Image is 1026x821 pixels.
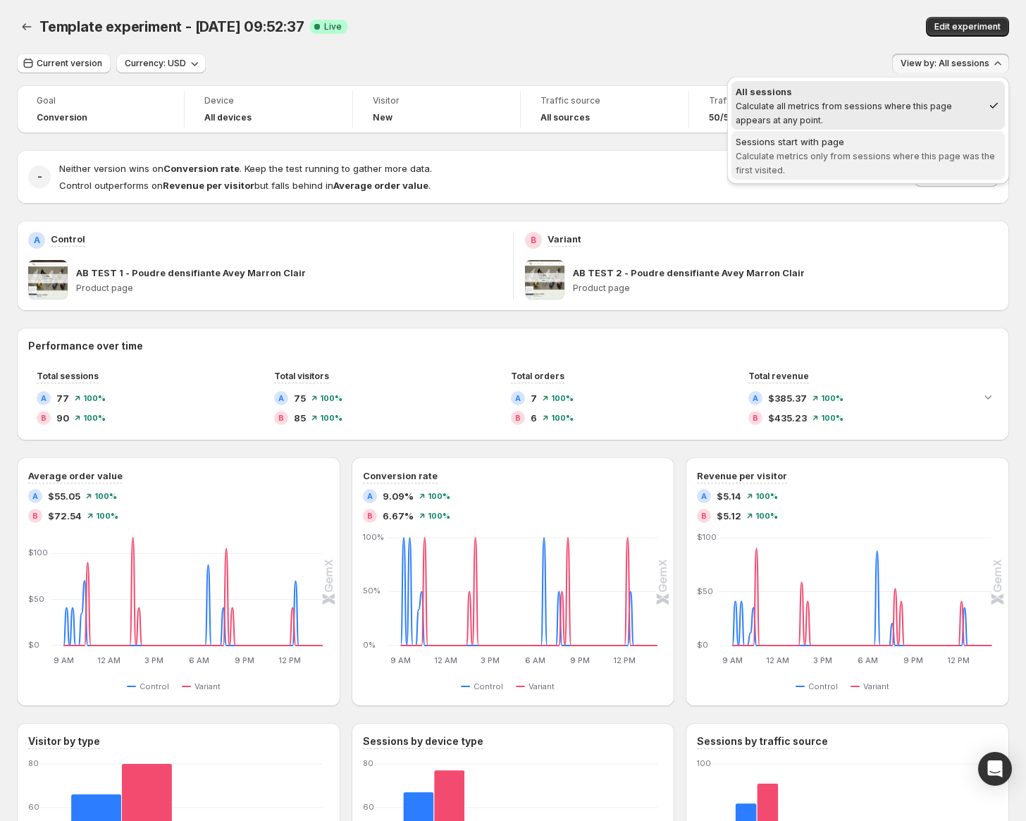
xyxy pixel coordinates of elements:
[697,734,828,748] h3: Sessions by traffic source
[697,532,717,542] text: $100
[717,489,741,503] span: $5.14
[94,492,117,500] span: 100%
[48,489,80,503] span: $55.05
[37,94,164,125] a: GoalConversion
[17,17,37,37] button: Back
[32,492,38,500] h2: A
[573,266,805,280] p: AB TEST 2 - Poudre densifiante Avey Marron Clair
[116,54,206,73] button: Currency: USD
[755,512,778,520] span: 100%
[701,512,707,520] h2: B
[858,655,879,665] text: 6 AM
[324,21,342,32] span: Live
[48,509,82,523] span: $72.54
[373,95,500,106] span: Visitor
[34,235,40,246] h2: A
[28,640,39,650] text: $0
[736,151,995,175] span: Calculate metrics only from sessions where this page was the first visited.
[540,94,668,125] a: Traffic sourceAll sources
[515,394,521,402] h2: A
[127,678,175,695] button: Control
[294,391,306,405] span: 75
[697,586,713,596] text: $50
[278,394,284,402] h2: A
[722,655,743,665] text: 9 AM
[573,283,999,294] p: Product page
[189,655,209,665] text: 6 AM
[697,640,708,650] text: $0
[363,469,438,483] h3: Conversion rate
[736,85,982,99] div: All sessions
[363,802,374,812] text: 60
[59,163,432,174] span: Neither version wins on . Keep the test running to gather more data.
[892,54,1009,73] button: View by: All sessions
[37,112,87,123] span: Conversion
[37,371,99,381] span: Total sessions
[709,95,836,106] span: Traffic split
[37,170,42,184] h2: -
[144,655,163,665] text: 3 PM
[516,678,560,695] button: Variant
[28,734,100,748] h3: Visitor by type
[41,394,47,402] h2: A
[434,655,457,665] text: 12 AM
[28,802,39,812] text: 60
[821,394,843,402] span: 100%
[54,655,74,665] text: 9 AM
[709,112,735,123] span: 50/50
[97,655,120,665] text: 12 AM
[948,655,970,665] text: 12 PM
[51,232,85,246] p: Control
[59,180,431,191] span: Control outperforms on but falls behind in .
[383,489,414,503] span: 9.09%
[235,655,254,665] text: 9 PM
[548,232,581,246] p: Variant
[428,512,450,520] span: 100%
[796,678,843,695] button: Control
[753,394,758,402] h2: A
[28,260,68,300] img: AB TEST 1 - Poudre densifiante Avey Marron Clair
[863,681,889,692] span: Variant
[278,655,301,665] text: 12 PM
[851,678,895,695] button: Variant
[978,752,1012,786] div: Open Intercom Messenger
[511,371,564,381] span: Total orders
[748,371,809,381] span: Total revenue
[163,180,254,191] strong: Revenue per visitor
[363,758,373,768] text: 80
[320,394,342,402] span: 100%
[83,394,106,402] span: 100%
[926,17,1009,37] button: Edit experiment
[768,411,807,425] span: $435.23
[140,681,169,692] span: Control
[813,655,832,665] text: 3 PM
[531,411,537,425] span: 6
[540,112,590,123] h4: All sources
[709,94,836,125] a: Traffic split50/50
[204,112,252,123] h4: All devices
[28,758,39,768] text: 80
[37,95,164,106] span: Goal
[83,414,106,422] span: 100%
[531,235,536,246] h2: B
[373,94,500,125] a: VisitorNew
[41,414,47,422] h2: B
[701,492,707,500] h2: A
[278,414,284,422] h2: B
[525,655,545,665] text: 6 AM
[525,260,564,300] img: AB TEST 2 - Poudre densifiante Avey Marron Clair
[17,54,111,73] button: Current version
[978,387,998,407] button: Expand chart
[37,58,102,69] span: Current version
[808,681,838,692] span: Control
[390,655,411,665] text: 9 AM
[28,339,998,353] h2: Performance over time
[194,681,221,692] span: Variant
[333,180,428,191] strong: Average order value
[204,95,332,106] span: Device
[428,492,450,500] span: 100%
[736,135,1001,149] div: Sessions start with page
[755,492,778,500] span: 100%
[28,469,123,483] h3: Average order value
[515,414,521,422] h2: B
